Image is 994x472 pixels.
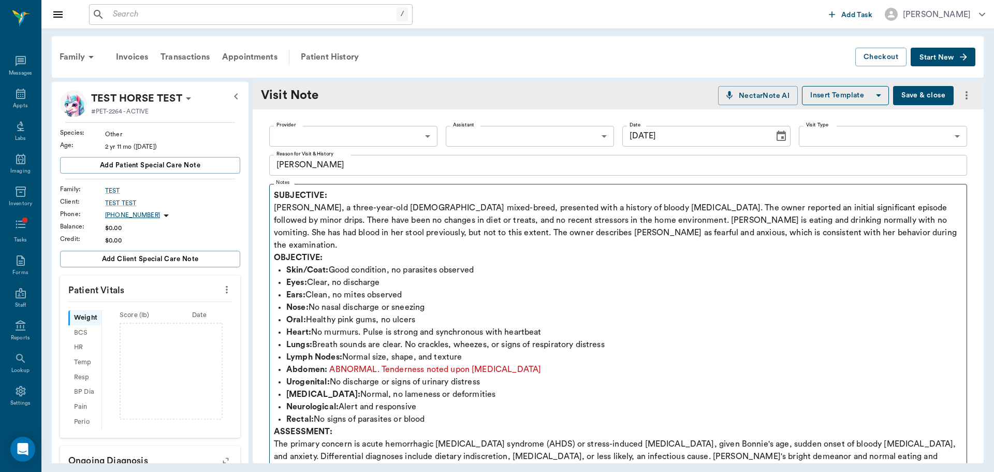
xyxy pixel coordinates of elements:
div: Pain [68,399,101,414]
strong: [MEDICAL_DATA]: [286,390,360,398]
p: Breath sounds are clear. No crackles, wheezes, or signs of respiratory distress [286,338,962,351]
div: Labs [15,135,26,142]
strong: SUBJECTIVE: [274,191,327,199]
div: Species : [60,128,105,137]
div: Settings [10,399,31,407]
div: Other [105,130,240,139]
p: TEST HORSE TEST [91,90,182,107]
button: Save & close [893,86,954,105]
input: Search [109,7,397,22]
a: Appointments [216,45,284,69]
div: $0.00 [105,223,240,233]
button: Add client Special Care Note [60,251,240,267]
p: Clear, no discharge [286,276,962,289]
strong: Skin/Coat: [286,266,329,274]
a: Transactions [154,45,216,69]
button: [PERSON_NAME] [876,5,993,24]
p: [PERSON_NAME], a three-year-old [DEMOGRAPHIC_DATA] mixed-breed, presented with a history of blood... [274,189,962,251]
div: Forms [12,269,28,277]
div: Resp [68,370,101,385]
div: Messages [9,69,33,77]
strong: OBJECTIVE: [274,253,323,262]
p: Ongoing diagnosis [60,446,240,472]
strong: ASSESSMENT: [274,427,332,436]
span: Add client Special Care Note [102,253,199,265]
p: #PET-2264 - ACTIVE [91,107,149,116]
button: Add patient Special Care Note [60,157,240,174]
button: NectarNote AI [718,86,798,105]
p: Normal size, shape, and texture [286,351,962,363]
a: Invoices [110,45,154,69]
div: [PERSON_NAME] [903,8,971,21]
label: Notes [276,179,290,186]
div: $0.00 [105,236,240,245]
p: Healthy pink gums, no ulcers [286,313,962,326]
div: Temp [68,355,101,370]
button: Start New [911,48,975,67]
strong: Rectal: [286,415,314,423]
button: more [958,87,975,104]
div: Phone : [60,209,105,219]
p: No discharge or signs of urinary distress [286,376,962,388]
span: Add patient Special Care Note [100,160,200,171]
button: Insert Template [802,86,889,105]
strong: Lungs: [286,340,312,349]
strong: Neurological: [286,403,339,411]
strong: Oral: [286,316,306,324]
label: Visit Type [806,121,829,128]
textarea: [PERSON_NAME] [276,159,960,171]
p: Patient Vitals [60,276,240,302]
div: Family : [60,184,105,194]
label: Date [630,121,640,128]
div: Lookup [11,367,30,375]
p: No signs of parasites or blood [286,413,962,425]
p: Normal, no lameness or deformities [286,388,962,401]
input: MM/DD/YYYY [622,126,767,147]
button: Choose date, selected date is Oct 5, 2025 [771,126,792,147]
button: more [218,281,235,298]
strong: Heart: [286,328,311,336]
a: Patient History [295,45,365,69]
div: Client : [60,197,105,206]
div: Weight [68,310,101,325]
div: Imaging [10,167,31,175]
div: Appts [13,102,27,110]
div: Age : [60,140,105,150]
button: Close drawer [48,4,68,25]
p: [PHONE_NUMBER] [105,211,160,220]
label: Provider [276,121,296,128]
div: Inventory [9,200,32,208]
div: 2 yr 11 mo ([DATE]) [105,142,240,151]
a: TEST [105,186,240,195]
p: Clean, no mites observed [286,289,962,301]
p: No nasal discharge or sneezing [286,301,962,313]
label: Assistant [453,121,474,128]
strong: Abdomen: [286,365,327,374]
div: BP Dia [68,385,101,400]
div: BCS [68,325,101,340]
strong: Nose: [286,303,309,311]
div: HR [68,340,101,355]
strong: Eyes: [286,278,307,287]
div: Balance : [60,222,105,231]
span: ABNORMAL. Tenderness noted upon [MEDICAL_DATA] [329,365,541,374]
button: Checkout [855,48,907,67]
div: Staff [15,302,26,309]
img: Profile Image [60,90,87,117]
div: Tasks [14,236,27,244]
p: Good condition, no parasites observed [286,264,962,276]
div: Credit : [60,234,105,244]
div: Open Intercom Messenger [10,437,35,462]
div: Score ( lb ) [102,310,167,320]
p: No murmurs. Pulse is strong and synchronous with heartbeat [286,326,962,338]
div: Visit Note [261,86,339,105]
a: TEST TEST [105,198,240,208]
strong: Ears: [286,291,305,299]
div: Reports [11,334,30,342]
